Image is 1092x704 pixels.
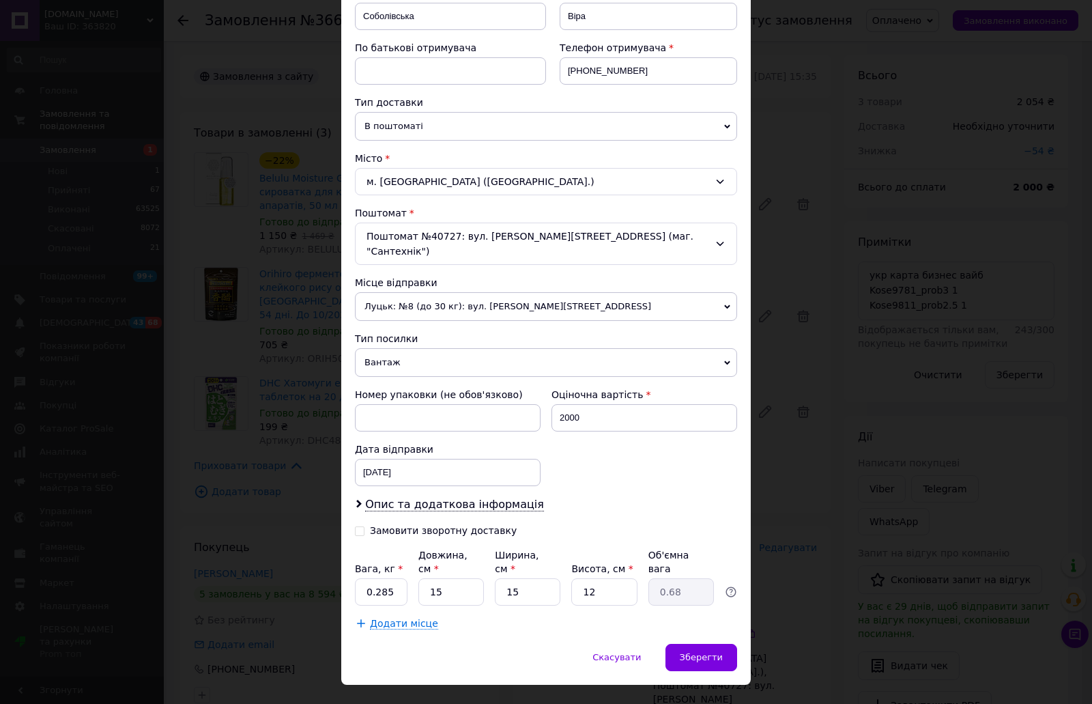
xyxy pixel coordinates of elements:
[355,42,476,53] span: По батькові отримувача
[355,563,403,574] label: Вага, кг
[365,498,544,511] span: Опис та додаткова інформація
[355,206,737,220] div: Поштомат
[355,223,737,265] div: Поштомат №40727: вул. [PERSON_NAME][STREET_ADDRESS] (маг. "Сантехнік")
[355,152,737,165] div: Місто
[648,548,714,576] div: Об'ємна вага
[370,618,438,630] span: Додати місце
[355,112,737,141] span: В поштоматі
[355,348,737,377] span: Вантаж
[571,563,633,574] label: Висота, см
[560,42,666,53] span: Телефон отримувача
[355,442,541,456] div: Дата відправки
[560,57,737,85] input: +380
[592,652,641,662] span: Скасувати
[355,292,737,321] span: Луцьк: №8 (до 30 кг): вул. [PERSON_NAME][STREET_ADDRESS]
[551,388,737,402] div: Оціночна вартість
[495,550,538,574] label: Ширина, см
[418,550,468,574] label: Довжина, см
[680,652,723,662] span: Зберегти
[355,168,737,195] div: м. [GEOGRAPHIC_DATA] ([GEOGRAPHIC_DATA].)
[355,277,437,288] span: Місце відправки
[355,333,418,344] span: Тип посилки
[355,97,423,108] span: Тип доставки
[355,388,541,402] div: Номер упаковки (не обов'язково)
[370,525,517,537] div: Замовити зворотну доставку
